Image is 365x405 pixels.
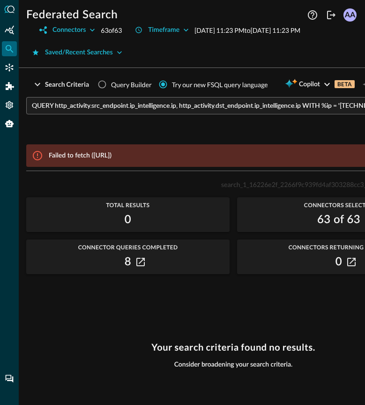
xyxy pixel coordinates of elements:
[2,41,17,56] div: Federated Search
[2,60,17,75] div: Connectors
[335,80,355,88] p: BETA
[26,77,95,92] button: Search Criteria
[26,244,230,251] span: Connector Queries Completed
[194,25,300,35] p: [DATE] 11:23 PM to [DATE] 11:23 PM
[2,79,17,94] div: Addons
[343,8,357,22] div: AA
[324,7,339,22] button: Logout
[148,24,179,36] div: Timeframe
[279,77,360,92] button: CopilotBETA
[2,116,17,131] div: Query Agent
[26,202,230,209] span: Total Results
[299,79,320,90] span: Copilot
[111,80,152,90] span: Query Builder
[125,255,131,270] h2: 8
[335,255,342,270] h2: 0
[174,360,293,369] span: Consider broadening your search criteria.
[52,24,86,36] div: Connectors
[45,47,113,59] div: Saved/Recent Searches
[172,80,268,90] div: Try our new FSQL query language
[125,212,131,227] h2: 0
[49,151,112,161] p: Failed to fetch ([URL])
[2,371,17,386] div: Chat
[317,212,360,227] h2: 63 of 63
[101,25,122,35] p: 63 of 63
[2,22,17,37] div: Summary Insights
[2,97,17,112] div: Settings
[45,79,89,90] div: Search Criteria
[26,45,128,60] button: Saved/Recent Searches
[26,7,118,22] h1: Federated Search
[151,342,315,353] h3: Your search criteria found no results.
[305,7,320,22] button: Help
[34,22,101,37] button: Connectors
[129,22,194,37] button: Timeframe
